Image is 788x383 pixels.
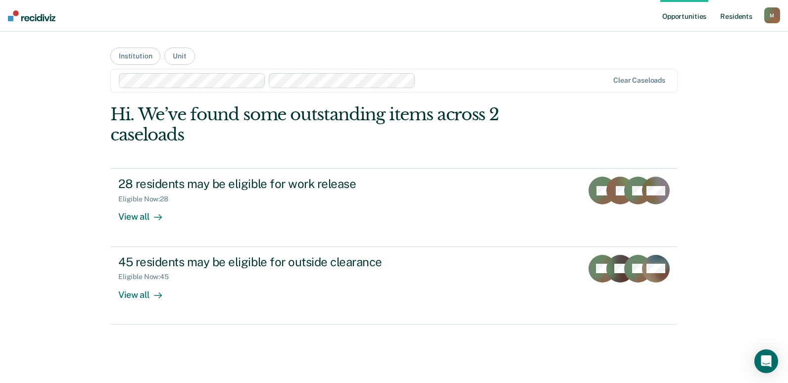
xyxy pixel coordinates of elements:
div: 45 residents may be eligible for outside clearance [118,255,466,269]
div: Eligible Now : 28 [118,195,176,203]
div: View all [118,281,174,300]
button: Institution [110,48,160,65]
button: M [764,7,780,23]
button: Unit [164,48,195,65]
img: Recidiviz [8,10,55,21]
div: Open Intercom Messenger [754,349,778,373]
a: 45 residents may be eligible for outside clearanceEligible Now:45View all [110,247,678,325]
div: 28 residents may be eligible for work release [118,177,466,191]
a: 28 residents may be eligible for work releaseEligible Now:28View all [110,168,678,246]
div: View all [118,203,174,223]
div: Clear caseloads [613,76,665,85]
div: Eligible Now : 45 [118,273,177,281]
div: Hi. We’ve found some outstanding items across 2 caseloads [110,104,564,145]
